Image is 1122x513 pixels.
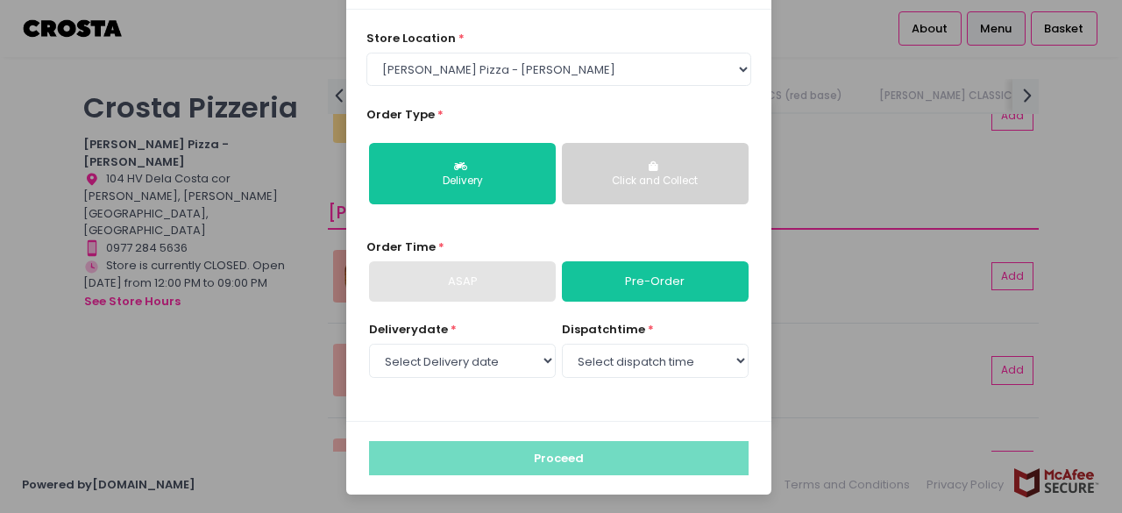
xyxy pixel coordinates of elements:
div: Delivery [381,174,543,189]
span: Order Time [366,239,436,255]
span: dispatch time [562,321,645,338]
button: Proceed [369,441,749,474]
div: Click and Collect [574,174,736,189]
span: store location [366,30,456,46]
span: Order Type [366,106,435,123]
span: Delivery date [369,321,448,338]
a: Pre-Order [562,261,749,302]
